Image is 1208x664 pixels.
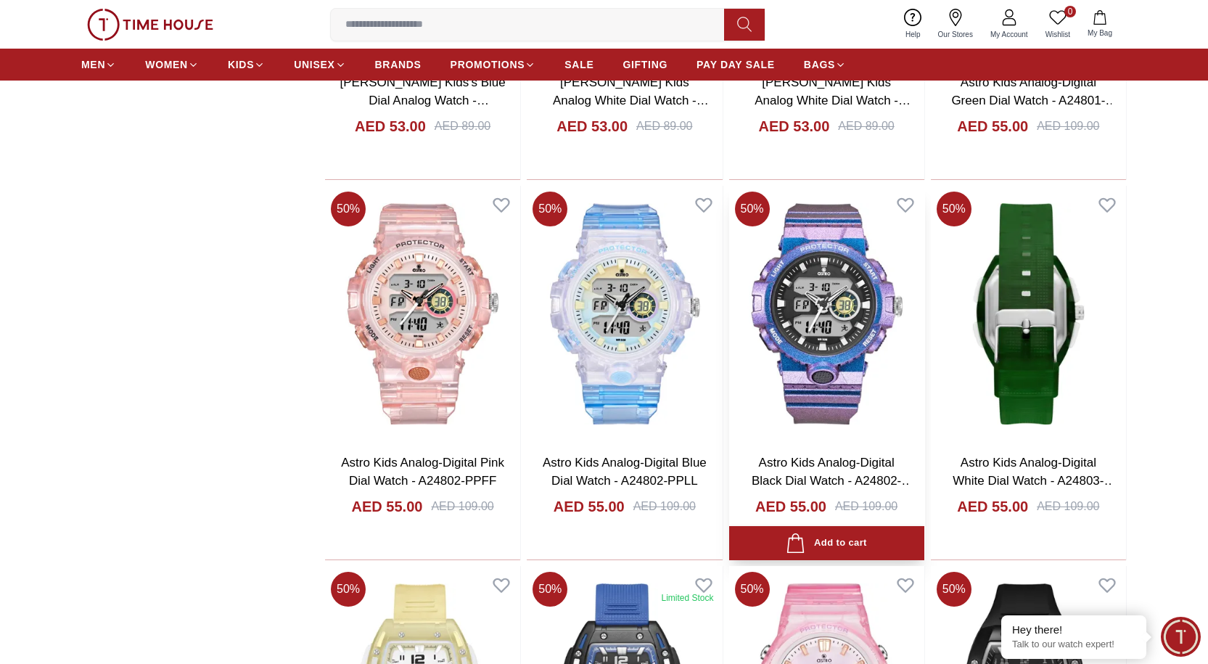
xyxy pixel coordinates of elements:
img: ... [87,9,213,41]
span: 50 % [331,192,366,226]
div: Hey there! [1012,623,1135,637]
a: Astro Kids Analog-Digital Pink Dial Watch - A24802-PPFF [341,456,504,488]
h4: AED 53.00 [759,116,830,136]
img: Astro Kids Analog-Digital Black Dial Watch - A24802-PPNN [729,186,924,442]
span: GIFTING [623,57,667,72]
div: AED 109.00 [633,498,696,515]
button: My Bag [1079,7,1121,41]
span: 50 % [533,192,567,226]
h4: AED 55.00 [957,116,1028,136]
img: Astro Kids Analog-Digital White Dial Watch - A24803-PPGG [931,186,1126,442]
img: Astro Kids Analog-Digital Pink Dial Watch - A24802-PPFF [325,186,520,442]
a: [PERSON_NAME] Kids Analog White Dial Watch - LC.K.4.639 [755,75,911,126]
a: BRANDS [375,52,422,78]
div: AED 109.00 [1037,118,1099,135]
div: AED 89.00 [838,118,894,135]
span: WOMEN [145,57,188,72]
a: PROMOTIONS [451,52,536,78]
span: BRANDS [375,57,422,72]
span: PROMOTIONS [451,57,525,72]
h4: AED 53.00 [355,116,426,136]
a: Astro Kids Analog-Digital Blue Dial Watch - A24802-PPLL [543,456,707,488]
span: 50 % [331,572,366,607]
a: [PERSON_NAME] Kids Analog White Dial Watch - LC.K.4.633 [553,75,709,126]
div: AED 109.00 [1037,498,1099,515]
p: Talk to our watch expert! [1012,639,1135,651]
span: My Bag [1082,28,1118,38]
h4: AED 55.00 [957,496,1028,517]
span: 50 % [533,572,567,607]
span: KIDS [228,57,254,72]
div: AED 89.00 [636,118,692,135]
a: WOMEN [145,52,199,78]
div: Limited Stock [661,592,713,604]
img: Astro Kids Analog-Digital Blue Dial Watch - A24802-PPLL [527,186,722,442]
a: Astro Kids Analog-Digital Green Dial Watch - A24801-PPGG [951,75,1117,126]
span: MEN [81,57,105,72]
span: 0 [1064,6,1076,17]
a: MEN [81,52,116,78]
h4: AED 53.00 [556,116,628,136]
div: AED 109.00 [431,498,493,515]
a: GIFTING [623,52,667,78]
div: Chat Widget [1161,617,1201,657]
a: SALE [564,52,593,78]
a: 0Wishlist [1037,6,1079,43]
a: UNISEX [294,52,345,78]
h4: AED 55.00 [755,496,826,517]
div: AED 109.00 [835,498,897,515]
h4: AED 55.00 [554,496,625,517]
span: 50 % [937,192,971,226]
a: BAGS [804,52,846,78]
span: 50 % [735,192,770,226]
span: 50 % [735,572,770,607]
a: PAY DAY SALE [697,52,775,78]
h4: AED 55.00 [352,496,423,517]
a: Astro Kids Analog-Digital Black Dial Watch - A24802-PPNN [752,456,913,507]
span: PAY DAY SALE [697,57,775,72]
span: My Account [985,29,1034,40]
a: KIDS [228,52,265,78]
span: BAGS [804,57,835,72]
span: UNISEX [294,57,334,72]
span: 50 % [937,572,971,607]
span: Wishlist [1040,29,1076,40]
span: SALE [564,57,593,72]
div: AED 89.00 [435,118,490,135]
div: Add to cart [786,533,866,553]
a: Astro Kids Analog-Digital White Dial Watch - A24803-PPGG [953,456,1116,507]
button: Add to cart [729,526,924,560]
a: [PERSON_NAME] Kids's Blue Dial Analog Watch - LC.K.4.063 [340,75,506,126]
a: Help [897,6,929,43]
a: Our Stores [929,6,982,43]
span: Help [900,29,926,40]
span: Our Stores [932,29,979,40]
